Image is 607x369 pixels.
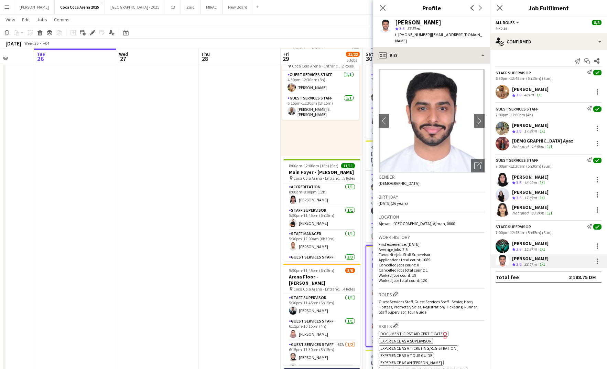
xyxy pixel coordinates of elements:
app-skills-label: 1/1 [547,144,552,149]
h3: Profile [373,3,490,12]
span: Coca Cola Arena - Entrance F [293,286,343,292]
div: 6:30pm-12:45am (6h15m) (Sun) [496,76,601,81]
button: All roles [496,20,520,25]
div: [PERSON_NAME] [512,86,549,92]
span: 3.5 [516,195,521,200]
span: 5/6 [345,268,355,273]
span: 27 [118,55,128,63]
p: Cancelled jobs count: 0 [379,262,485,267]
div: Confirmed [490,33,607,50]
span: Experience as a Supervisor [380,338,431,344]
span: Sat [366,51,373,57]
div: Total fee [496,274,519,281]
div: 15.2km [523,246,538,252]
div: 17.9km [523,128,538,134]
div: [PERSON_NAME] [512,240,549,246]
app-skills-label: 1/1 [540,262,545,267]
span: [DEMOGRAPHIC_DATA] [379,181,420,186]
div: 7:00pm-11:00pm (4h) [496,112,601,117]
span: Coca Cola Arena - Entrance F [292,63,342,68]
p: Average jobs: 7.5 [379,247,485,252]
span: 33.5km [406,26,421,31]
app-skills-label: 1/1 [536,92,542,97]
button: [PERSON_NAME] [14,0,55,14]
a: View [3,15,18,24]
div: [DATE] [6,40,21,47]
div: Guest Services Staff [496,158,538,163]
app-card-role: Guest Services Staff1/14:00pm-2:30am (10h30m)[PERSON_NAME] [366,171,443,194]
h3: Level 1 - [PERSON_NAME] [366,360,443,366]
app-card-role: Staff Manager1/15:30pm-12:00am (6h30m)[PERSON_NAME] [283,230,360,253]
h3: Birthday [379,194,485,200]
div: 4:30pm-12:30am (8h) (Sat)2/2 Coca Cola Arena - Entrance F2 RolesGuest Services Staff1/14:30pm-12:... [282,54,359,120]
a: Comms [51,15,72,24]
button: [GEOGRAPHIC_DATA] - 2025 [105,0,165,14]
p: Worked jobs count: 19 [379,273,485,278]
app-card-role: Guest Services Staff1/14:30pm-12:30am (8h)[PERSON_NAME] [282,71,359,94]
div: 8:00am-12:00am (16h) (Sat)11/11Main Foyer - [PERSON_NAME] Coca Cola Arena - Entrance F5 RolesAccr... [283,159,360,261]
span: 6:30pm-12:45am (6h15m) (Sun) [372,250,427,255]
span: All roles [496,20,515,25]
app-card-role: Guest Services Staff6/67:00pm-11:00pm (4h)[PERSON_NAME] [366,220,443,295]
div: 481m [523,92,535,98]
div: [PERSON_NAME] [512,255,549,262]
div: [PERSON_NAME] [512,204,554,210]
div: 4:00pm-2:30am (10h30m) (Sun)12/12[GEOGRAPHIC_DATA] - Rahat [PERSON_NAME] Coca Cola Arena - Entran... [366,140,443,242]
span: 3.6 [399,26,404,31]
app-card-role: Accreditation1/18:00am-8:00pm (12h)[PERSON_NAME] [283,183,360,207]
a: Jobs [34,15,50,24]
span: Wed [119,51,128,57]
span: 3.5 [516,180,521,185]
div: 7:00pm-12:30am (5h30m) (Sun) [496,164,601,169]
button: Coca Coca Arena 2025 [55,0,105,14]
app-card-role: Guest Services Staff1/16:15pm-10:15pm (4h)[PERSON_NAME] [283,317,360,341]
div: [PERSON_NAME] [395,19,441,25]
span: Comms [54,17,69,23]
div: [PERSON_NAME] [512,174,549,180]
span: 8/8 [592,20,601,25]
p: Cancelled jobs total count: 1 [379,267,485,273]
span: 6:30pm-12:45am (6h15m) (Sun) [371,354,427,359]
span: Thu [201,51,210,57]
h3: Arena Floor - Rahat [PERSON_NAME] [366,256,442,268]
h3: Main Foyer - [PERSON_NAME] [283,169,360,175]
app-card-role: Staff Supervisor1/16:30pm-12:45am (6h15m)[PERSON_NAME] [PERSON_NAME] [366,194,443,220]
span: 4:00pm-2:30am (10h30m) (Sun) [371,145,423,150]
app-skills-label: 1/1 [547,210,552,215]
app-job-card: 8:00am-1:00am (17h) (Sun)6/7Main Foyer - [PERSON_NAME] Coca Cola Arena - Entrance F5 Roles[PERSON... [366,36,443,138]
h3: Arena Floor - [PERSON_NAME] [283,274,360,286]
span: 21/22 [346,52,360,57]
span: 28 [200,55,210,63]
h3: Work history [379,234,485,240]
h3: Location [379,214,485,220]
div: Open photos pop-in [471,159,485,172]
span: 4 Roles [343,286,355,292]
div: 4 Roles [496,25,601,31]
span: 8:00am-12:00am (16h) (Sat) [289,163,338,168]
span: Edit [22,17,30,23]
div: [DEMOGRAPHIC_DATA] Ayaz [512,138,573,144]
button: New Board [223,0,253,14]
app-card-role: Staff Supervisor1/15:30pm-11:45pm (6h15m)[PERSON_NAME] [283,294,360,317]
app-job-card: 6:30pm-12:45am (6h15m) (Sun)8/8Arena Floor - Rahat [PERSON_NAME] Coca Cola Arena - Entrance F4 Ro... [366,245,443,347]
span: View [6,17,15,23]
span: Document: First Aid Certificate [380,331,443,336]
p: Worked jobs total count: 120 [379,278,485,283]
span: 30 [365,55,373,63]
p: First experience: [DATE] [379,242,485,247]
h3: Gender [379,174,485,180]
app-card-role: Guest Services Staff58A1/27:00pm-12:30am (5h30m)[PERSON_NAME] [366,104,443,138]
div: 17.8km [523,195,538,201]
span: 5:30pm-11:45pm (6h15m) [289,268,334,273]
span: Coca Cola Arena - Entrance F [293,176,343,181]
span: Guest Services Staff, Guest Services Staff - Senior, Host/ Hostess, Promoter/ Sales, Registration... [379,299,478,315]
app-card-role: Guest Services Staff2/27:00pm-11:00pm (4h)[PERSON_NAME][PERSON_NAME] [366,71,443,104]
span: 5 Roles [343,176,355,181]
p: Applications total count: 1089 [379,257,485,262]
div: 33.2km [530,210,545,215]
app-skills-label: 1/1 [540,246,545,252]
span: | [EMAIL_ADDRESS][DOMAIN_NAME] [395,32,482,43]
span: 26 [36,55,45,63]
app-skills-label: 1/1 [540,180,545,185]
